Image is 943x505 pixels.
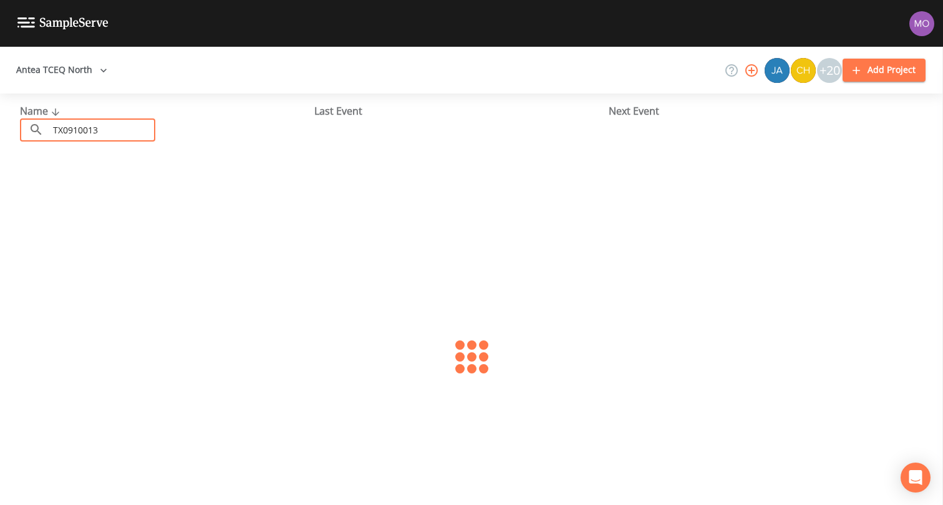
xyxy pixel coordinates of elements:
[817,58,842,83] div: +20
[790,58,816,83] div: Charles Medina
[20,104,63,118] span: Name
[791,58,816,83] img: c74b8b8b1c7a9d34f67c5e0ca157ed15
[314,103,609,118] div: Last Event
[843,59,926,82] button: Add Project
[609,103,903,118] div: Next Event
[11,59,112,82] button: Antea TCEQ North
[764,58,790,83] div: James Whitmire
[49,118,155,142] input: Search Projects
[17,17,109,29] img: logo
[909,11,934,36] img: 4e251478aba98ce068fb7eae8f78b90c
[765,58,790,83] img: 2e773653e59f91cc345d443c311a9659
[901,463,931,493] div: Open Intercom Messenger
